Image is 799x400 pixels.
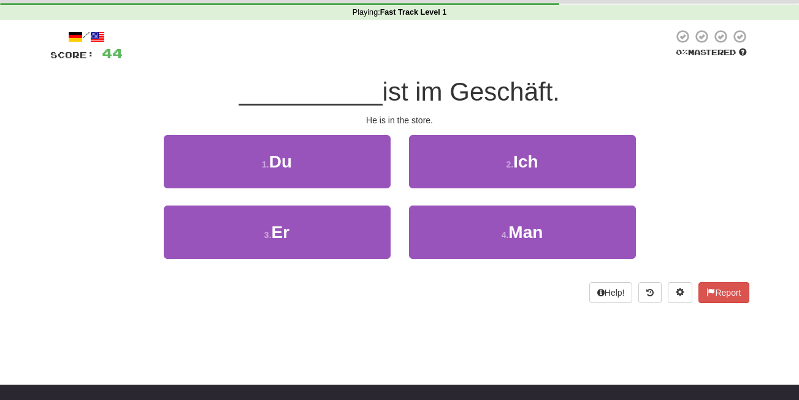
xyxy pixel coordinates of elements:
div: / [50,29,123,44]
strong: Fast Track Level 1 [380,8,447,17]
div: Mastered [673,47,749,58]
span: ist im Geschäft. [383,77,560,106]
button: 3.Er [164,206,391,259]
span: 0 % [676,47,688,57]
button: 1.Du [164,135,391,188]
span: Ich [513,152,538,171]
span: Man [508,223,543,242]
div: He is in the store. [50,114,749,126]
small: 3 . [264,230,272,240]
span: Score: [50,50,94,60]
span: Du [269,152,292,171]
button: Report [698,282,749,303]
button: 2.Ich [409,135,636,188]
span: __________ [239,77,383,106]
small: 1 . [262,160,269,169]
span: 44 [102,45,123,61]
button: Help! [589,282,633,303]
small: 2 . [506,160,513,169]
span: Er [272,223,290,242]
small: 4 . [502,230,509,240]
button: Round history (alt+y) [638,282,662,303]
button: 4.Man [409,206,636,259]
